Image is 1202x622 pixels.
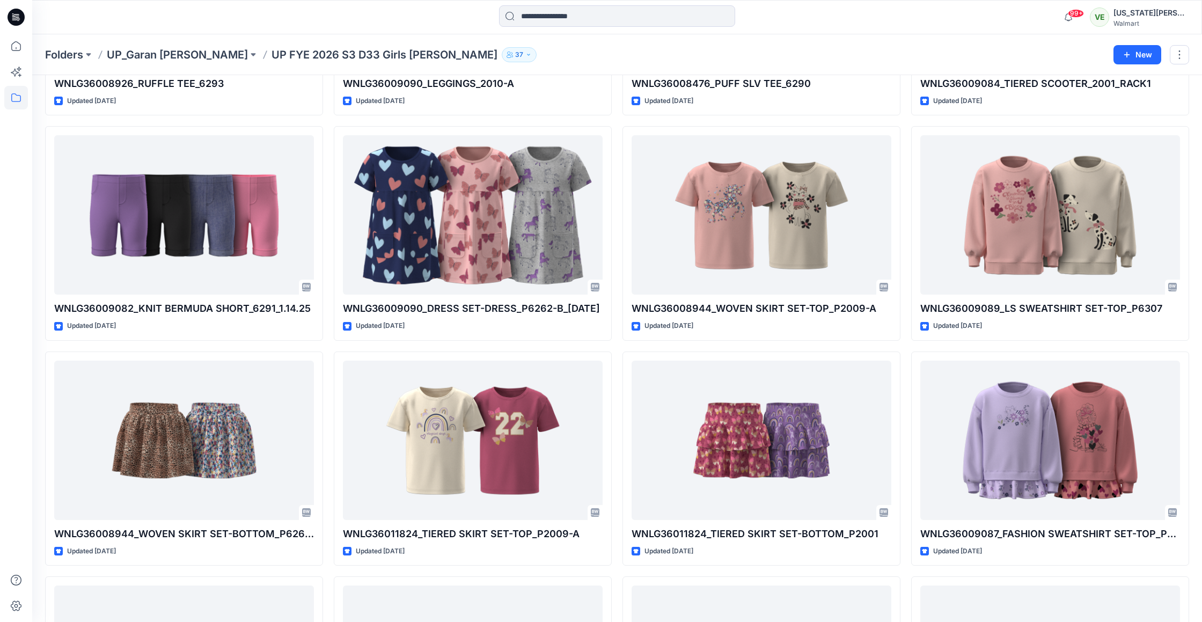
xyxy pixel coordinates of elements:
[54,301,314,316] p: WNLG36009082_KNIT BERMUDA SHORT_6291_1.14.25
[67,546,116,557] p: Updated [DATE]
[1068,9,1084,18] span: 99+
[356,320,405,332] p: Updated [DATE]
[632,526,891,541] p: WNLG36011824_TIERED SKIRT SET-BOTTOM_P2001
[343,526,603,541] p: WNLG36011824_TIERED SKIRT SET-TOP_P2009-A
[343,76,603,91] p: WNLG36009090_LEGGINGS_2010-A
[933,320,982,332] p: Updated [DATE]
[515,49,523,61] p: 37
[644,96,693,107] p: Updated [DATE]
[45,47,83,62] a: Folders
[54,76,314,91] p: WNLG36008926_RUFFLE TEE_6293
[356,546,405,557] p: Updated [DATE]
[1113,6,1189,19] div: [US_STATE][PERSON_NAME]
[933,96,982,107] p: Updated [DATE]
[920,301,1180,316] p: WNLG36009089_LS SWEATSHIRT SET-TOP_P6307
[920,76,1180,91] p: WNLG36009084_TIERED SCOOTER_2001_RACK1
[644,546,693,557] p: Updated [DATE]
[632,135,891,295] a: WNLG36008944_WOVEN SKIRT SET-TOP_P2009-A
[272,47,497,62] p: UP FYE 2026 S3 D33 Girls [PERSON_NAME]
[933,546,982,557] p: Updated [DATE]
[502,47,537,62] button: 37
[67,320,116,332] p: Updated [DATE]
[632,361,891,520] a: WNLG36011824_TIERED SKIRT SET-BOTTOM_P2001
[1090,8,1109,27] div: VE
[343,135,603,295] a: WNLG36009090_DRESS SET-DRESS_P6262-B_1.14.25
[54,135,314,295] a: WNLG36009082_KNIT BERMUDA SHORT_6291_1.14.25
[107,47,248,62] a: UP_Garan [PERSON_NAME]
[54,361,314,520] a: WNLG36008944_WOVEN SKIRT SET-BOTTOM_P6263-A
[54,526,314,541] p: WNLG36008944_WOVEN SKIRT SET-BOTTOM_P6263-A
[632,301,891,316] p: WNLG36008944_WOVEN SKIRT SET-TOP_P2009-A
[632,76,891,91] p: WNLG36008476_PUFF SLV TEE_6290
[67,96,116,107] p: Updated [DATE]
[1113,45,1161,64] button: New
[343,301,603,316] p: WNLG36009090_DRESS SET-DRESS_P6262-B_[DATE]
[920,526,1180,541] p: WNLG36009087_FASHION SWEATSHIRT SET-TOP_P6261-A_[DATE]
[343,361,603,520] a: WNLG36011824_TIERED SKIRT SET-TOP_P2009-A
[356,96,405,107] p: Updated [DATE]
[920,135,1180,295] a: WNLG36009089_LS SWEATSHIRT SET-TOP_P6307
[1113,19,1189,27] div: Walmart
[920,361,1180,520] a: WNLG36009087_FASHION SWEATSHIRT SET-TOP_P6261-A_1.14.25
[644,320,693,332] p: Updated [DATE]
